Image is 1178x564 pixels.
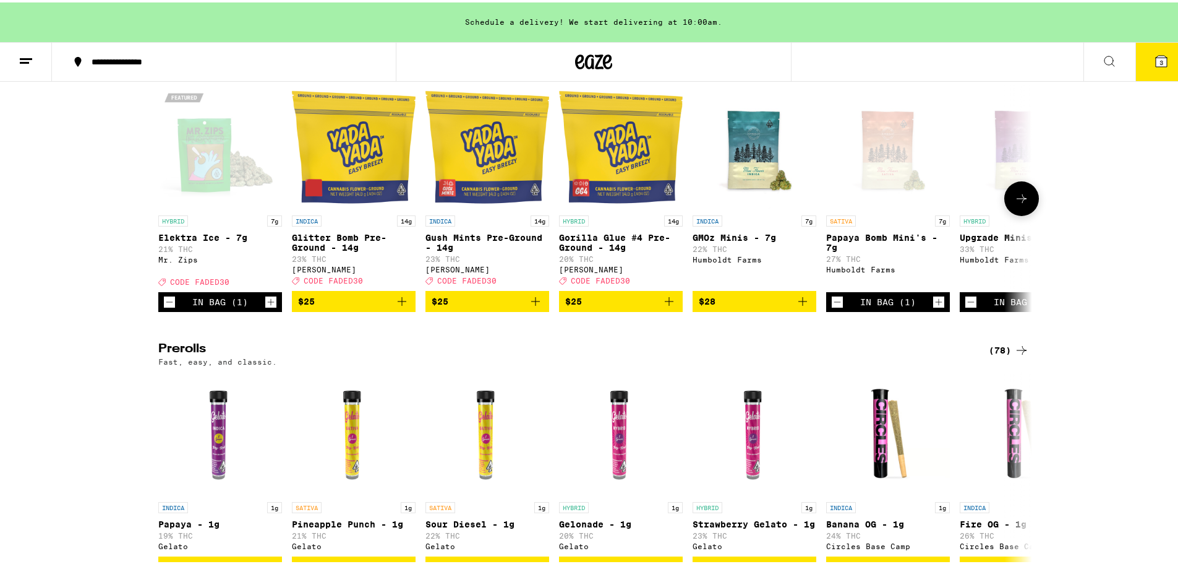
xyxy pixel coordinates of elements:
div: Gelato [425,540,549,548]
img: Circles Base Camp - Fire OG - 1g [960,370,1083,493]
span: $25 [565,294,582,304]
p: Gorilla Glue #4 Pre-Ground - 14g [559,230,683,250]
p: Gelonade - 1g [559,517,683,527]
span: $28 [699,294,715,304]
p: 23% THC [425,253,549,261]
button: Decrement [965,293,977,306]
p: 1g [401,500,416,511]
p: 14g [664,213,683,224]
p: INDICA [693,213,722,224]
p: Pineapple Punch - 1g [292,517,416,527]
p: 1g [801,500,816,511]
p: INDICA [158,500,188,511]
a: Open page for Papaya - 1g from Gelato [158,370,282,554]
button: Add to bag [292,289,416,310]
span: 3 [1159,56,1163,64]
p: HYBRID [960,213,989,224]
img: Yada Yada - Gorilla Glue #4 Pre-Ground - 14g [559,83,683,207]
p: 22% THC [693,243,816,251]
p: 1g [267,500,282,511]
img: Humboldt Farms - GMOz Minis - 7g [693,83,816,207]
p: 21% THC [158,243,282,251]
p: Papaya - 1g [158,517,282,527]
span: CODE FADED30 [304,274,363,282]
div: Circles Base Camp [960,540,1083,548]
p: Strawberry Gelato - 1g [693,517,816,527]
p: INDICA [425,213,455,224]
a: Open page for Gorilla Glue #4 Pre-Ground - 14g from Yada Yada [559,83,683,289]
span: CODE FADED30 [571,274,630,282]
p: 23% THC [693,529,816,537]
p: Upgrade Minis - 7g [960,230,1083,240]
p: 26% THC [960,529,1083,537]
p: 1g [935,500,950,511]
div: [PERSON_NAME] [292,263,416,271]
p: INDICA [960,500,989,511]
div: Gelato [559,540,683,548]
p: HYBRID [693,500,722,511]
div: Circles Base Camp [826,540,950,548]
p: 19% THC [158,529,282,537]
p: HYBRID [158,213,188,224]
span: $25 [432,294,448,304]
button: Add to bag [425,289,549,310]
p: SATIVA [425,500,455,511]
div: [PERSON_NAME] [425,263,549,271]
p: 20% THC [559,253,683,261]
img: Yada Yada - Glitter Bomb Pre-Ground - 14g [292,83,416,207]
p: SATIVA [292,500,322,511]
a: Open page for Strawberry Gelato - 1g from Gelato [693,370,816,554]
div: [PERSON_NAME] [559,263,683,271]
img: Gelato - Sour Diesel - 1g [425,370,549,493]
a: Open page for Gelonade - 1g from Gelato [559,370,683,554]
img: Gelato - Pineapple Punch - 1g [292,370,416,493]
p: 21% THC [292,529,416,537]
a: Open page for Banana OG - 1g from Circles Base Camp [826,370,950,554]
button: Decrement [831,293,843,306]
a: Open page for GMOz Minis - 7g from Humboldt Farms [693,83,816,289]
p: INDICA [292,213,322,224]
p: Banana OG - 1g [826,517,950,527]
p: 7g [267,213,282,224]
a: Open page for Pineapple Punch - 1g from Gelato [292,370,416,554]
p: Papaya Bomb Mini's - 7g [826,230,950,250]
img: Gelato - Strawberry Gelato - 1g [693,370,816,493]
p: GMOz Minis - 7g [693,230,816,240]
p: Glitter Bomb Pre-Ground - 14g [292,230,416,250]
p: 14g [397,213,416,224]
p: INDICA [826,500,856,511]
div: In Bag (1) [192,295,248,305]
a: Open page for Upgrade Minis - 7g from Humboldt Farms [960,83,1083,290]
button: Add to bag [559,289,683,310]
div: Humboldt Farms [693,253,816,261]
p: 14g [531,213,549,224]
p: Elektra Ice - 7g [158,230,282,240]
p: Gush Mints Pre-Ground - 14g [425,230,549,250]
p: 7g [935,213,950,224]
span: CODE FADED30 [437,274,497,282]
img: Circles Base Camp - Banana OG - 1g [826,370,950,493]
p: 23% THC [292,253,416,261]
div: Mr. Zips [158,253,282,261]
p: SATIVA [826,213,856,224]
a: Open page for Sour Diesel - 1g from Gelato [425,370,549,554]
div: (78) [989,341,1029,355]
button: Decrement [163,293,176,306]
p: Sour Diesel - 1g [425,517,549,527]
a: Open page for Elektra Ice - 7g from Mr. Zips [158,83,282,290]
p: 7g [801,213,816,224]
div: Humboldt Farms [826,263,950,271]
p: Fire OG - 1g [960,517,1083,527]
button: Increment [265,293,277,306]
p: 1g [534,500,549,511]
span: $25 [298,294,315,304]
p: HYBRID [559,500,589,511]
img: Gelato - Gelonade - 1g [559,370,683,493]
div: Gelato [158,540,282,548]
span: CODE FADED30 [170,275,229,284]
a: Open page for Glitter Bomb Pre-Ground - 14g from Yada Yada [292,83,416,289]
div: Gelato [693,540,816,548]
div: Humboldt Farms [960,253,1083,261]
img: Yada Yada - Gush Mints Pre-Ground - 14g [425,83,549,207]
div: In Bag (1) [994,295,1049,305]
